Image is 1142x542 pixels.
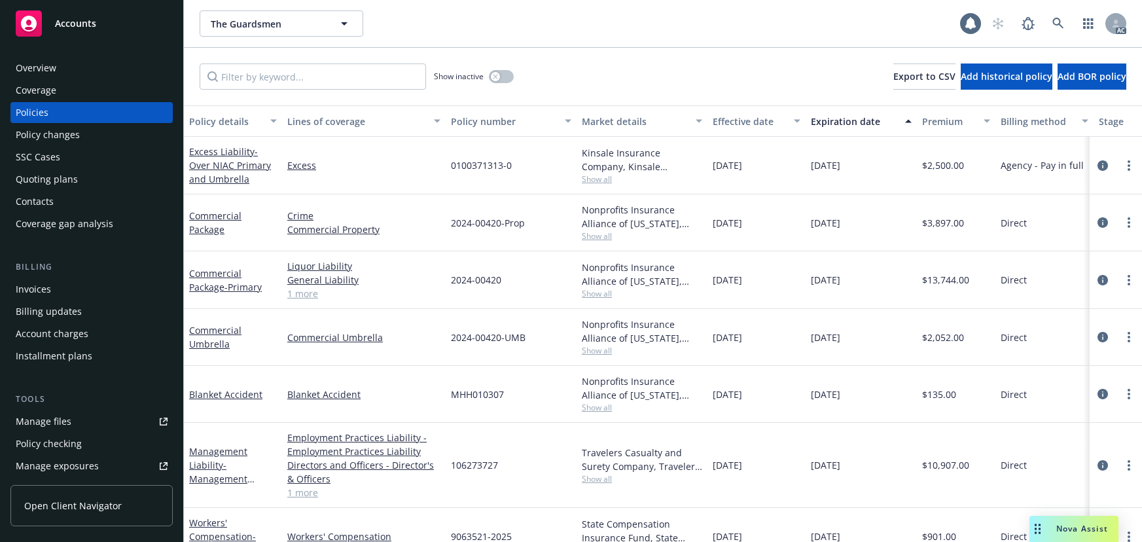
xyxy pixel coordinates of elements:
[16,346,92,367] div: Installment plans
[10,301,173,322] a: Billing updates
[961,63,1052,90] button: Add historical policy
[582,288,702,299] span: Show all
[1121,158,1137,173] a: more
[24,499,122,513] span: Open Client Navigator
[1001,331,1027,344] span: Direct
[16,191,54,212] div: Contacts
[189,209,241,236] a: Commercial Package
[10,169,173,190] a: Quoting plans
[582,115,688,128] div: Market details
[1058,70,1126,82] span: Add BOR policy
[1001,158,1084,172] span: Agency - Pay in full
[1095,215,1111,230] a: circleInformation
[55,18,96,29] span: Accounts
[922,331,964,344] span: $2,052.00
[287,388,440,401] a: Blanket Accident
[811,331,840,344] span: [DATE]
[1121,386,1137,402] a: more
[582,203,702,230] div: Nonprofits Insurance Alliance of [US_STATE], Inc., Nonprofits Insurance Alliance of [US_STATE], I...
[1099,115,1139,128] div: Stage
[184,105,282,137] button: Policy details
[10,456,173,477] a: Manage exposures
[582,146,702,173] div: Kinsale Insurance Company, Kinsale Insurance, Amwins
[713,273,742,287] span: [DATE]
[1095,329,1111,345] a: circleInformation
[16,169,78,190] div: Quoting plans
[287,273,440,287] a: General Liability
[1121,215,1137,230] a: more
[922,115,976,128] div: Premium
[451,158,512,172] span: 0100371313-0
[10,102,173,123] a: Policies
[582,261,702,288] div: Nonprofits Insurance Alliance of [US_STATE], Inc., Nonprofits Insurance Alliance of [US_STATE], I...
[1001,388,1027,401] span: Direct
[922,458,969,472] span: $10,907.00
[287,259,440,273] a: Liquor Liability
[1001,216,1027,230] span: Direct
[713,331,742,344] span: [DATE]
[451,273,501,287] span: 2024-00420
[10,323,173,344] a: Account charges
[16,147,60,168] div: SSC Cases
[200,10,363,37] button: The Guardsmen
[451,388,504,401] span: MHH010307
[893,63,955,90] button: Export to CSV
[16,301,82,322] div: Billing updates
[10,411,173,432] a: Manage files
[1075,10,1101,37] a: Switch app
[985,10,1011,37] a: Start snowing
[287,287,440,300] a: 1 more
[189,388,262,401] a: Blanket Accident
[189,324,241,350] a: Commercial Umbrella
[1001,458,1027,472] span: Direct
[10,213,173,234] a: Coverage gap analysis
[1058,63,1126,90] button: Add BOR policy
[1056,523,1108,534] span: Nova Assist
[434,71,484,82] span: Show inactive
[1121,458,1137,473] a: more
[451,331,526,344] span: 2024-00420-UMB
[995,105,1094,137] button: Billing method
[1095,158,1111,173] a: circleInformation
[16,124,80,145] div: Policy changes
[811,115,897,128] div: Expiration date
[713,458,742,472] span: [DATE]
[287,458,440,486] a: Directors and Officers - Director's & Officers
[713,388,742,401] span: [DATE]
[10,147,173,168] a: SSC Cases
[10,80,173,101] a: Coverage
[893,70,955,82] span: Export to CSV
[287,431,440,458] a: Employment Practices Liability - Employment Practices Liability
[811,158,840,172] span: [DATE]
[582,317,702,345] div: Nonprofits Insurance Alliance of [US_STATE], Inc., Nonprofits Insurance Alliance of [US_STATE], I...
[1121,329,1137,345] a: more
[582,402,702,413] span: Show all
[451,458,498,472] span: 106273727
[922,158,964,172] span: $2,500.00
[1001,115,1074,128] div: Billing method
[451,115,557,128] div: Policy number
[707,105,806,137] button: Effective date
[287,486,440,499] a: 1 more
[811,273,840,287] span: [DATE]
[582,230,702,242] span: Show all
[10,124,173,145] a: Policy changes
[211,17,324,31] span: The Guardsmen
[16,323,88,344] div: Account charges
[16,80,56,101] div: Coverage
[1121,272,1137,288] a: more
[10,58,173,79] a: Overview
[811,388,840,401] span: [DATE]
[10,191,173,212] a: Contacts
[16,411,71,432] div: Manage files
[16,279,51,300] div: Invoices
[713,158,742,172] span: [DATE]
[582,374,702,402] div: Nonprofits Insurance Alliance of [US_STATE], Inc., Nonprofits Insurance Alliance of [US_STATE], I...
[1045,10,1071,37] a: Search
[446,105,577,137] button: Policy number
[1095,386,1111,402] a: circleInformation
[1029,516,1118,542] button: Nova Assist
[922,216,964,230] span: $3,897.00
[10,5,173,42] a: Accounts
